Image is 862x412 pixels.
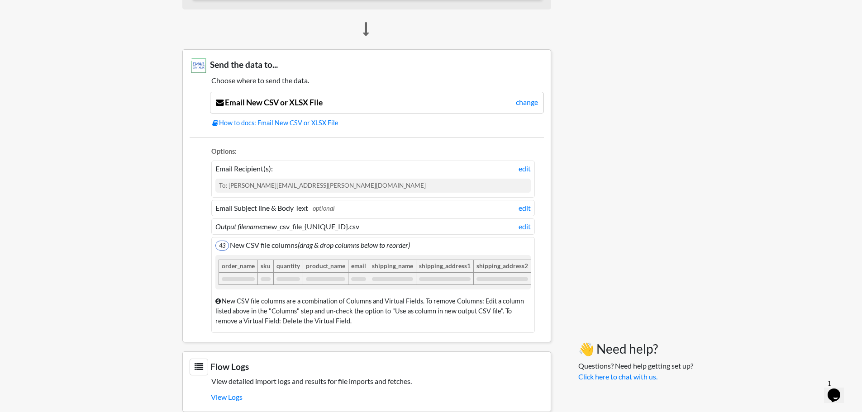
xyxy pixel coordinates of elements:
[578,372,657,381] a: Click here to chat with us.
[578,360,693,382] p: Questions? Need help getting set up?
[578,341,693,357] h3: 👋 Need help?
[298,241,410,249] i: (drag & drop columns below to reorder)
[516,97,538,108] a: change
[211,389,544,405] a: View Logs
[215,222,264,231] i: Output filename:
[313,204,334,212] span: optional
[211,161,535,197] li: Email Recipient(s):
[216,98,323,107] a: Email New CSV or XLSX File
[211,147,535,159] li: Options:
[519,221,531,232] a: edit
[273,260,303,272] div: quantity
[348,260,369,272] div: email
[215,241,229,251] span: 43
[211,237,535,333] li: New CSV file columns
[215,179,531,192] div: To: [PERSON_NAME][EMAIL_ADDRESS][PERSON_NAME][DOMAIN_NAME]
[519,163,531,174] a: edit
[211,200,535,216] li: Email Subject line & Body Text
[215,292,531,330] div: New CSV file columns are a combination of Columns and Virtual Fields. To remove Columns: Edit a c...
[190,76,544,85] h5: Choose where to send the data.
[190,57,544,75] h3: Send the data to...
[211,218,535,235] li: new_csv_file_{UNIQUE_ID}.csv
[519,203,531,213] a: edit
[369,260,416,272] div: shipping_name
[190,359,544,375] h3: Flow Logs
[257,260,274,272] div: sku
[190,57,208,75] img: Email New CSV or XLSX File
[824,376,853,403] iframe: chat widget
[473,260,531,272] div: shipping_address2
[190,377,544,385] h5: View detailed import logs and results for file imports and fetches.
[212,118,544,128] a: How to docs: Email New CSV or XLSX File
[303,260,348,272] div: product_name
[219,260,258,272] div: order_name
[416,260,474,272] div: shipping_address1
